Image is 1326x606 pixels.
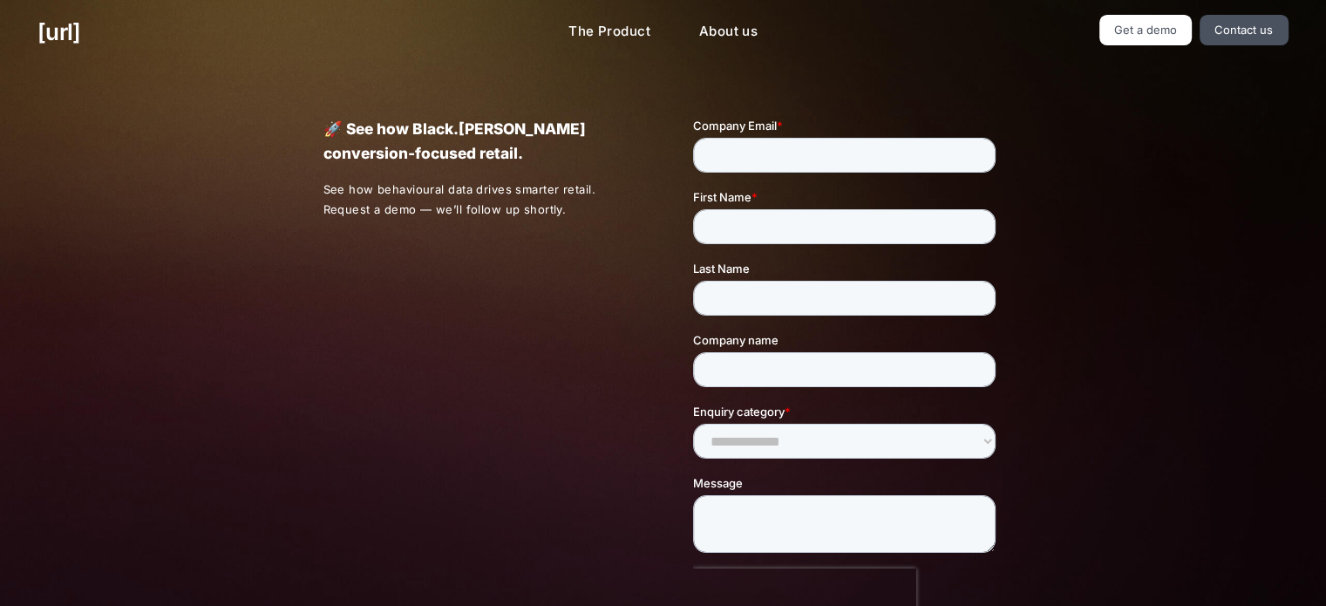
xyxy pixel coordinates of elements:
a: [URL] [37,15,80,49]
a: Get a demo [1099,15,1193,45]
p: 🚀 See how Black.[PERSON_NAME] conversion-focused retail. [323,117,632,166]
p: See how behavioural data drives smarter retail. Request a demo — we’ll follow up shortly. [323,180,633,220]
a: About us [685,15,772,49]
a: Contact us [1200,15,1289,45]
a: The Product [554,15,664,49]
